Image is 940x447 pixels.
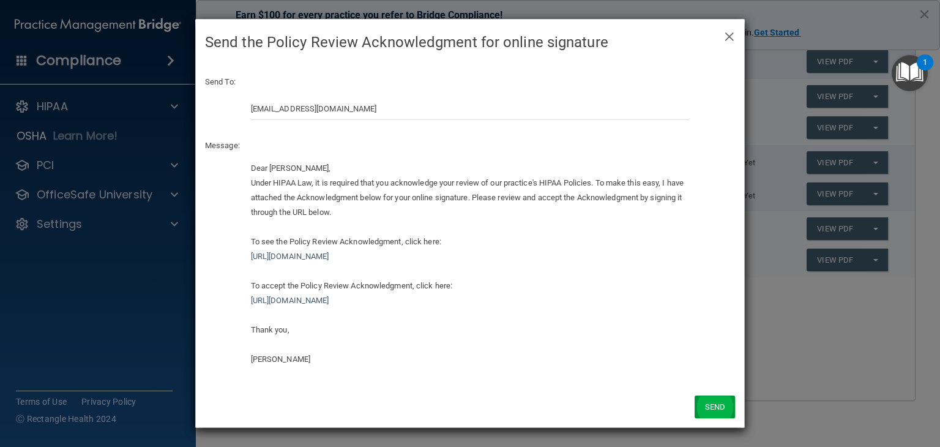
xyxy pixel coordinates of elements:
[251,97,690,120] input: Email Address
[923,62,927,78] div: 1
[695,396,735,418] button: Send
[251,252,329,261] a: [URL][DOMAIN_NAME]
[251,296,329,305] a: [URL][DOMAIN_NAME]
[205,138,735,153] p: Message:
[892,55,928,91] button: Open Resource Center, 1 new notification
[205,75,735,89] p: Send To:
[724,23,735,47] span: ×
[251,161,690,367] div: Dear [PERSON_NAME], Under HIPAA Law, it is required that you acknowledge your review of our pract...
[205,29,735,56] h4: Send the Policy Review Acknowledgment for online signature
